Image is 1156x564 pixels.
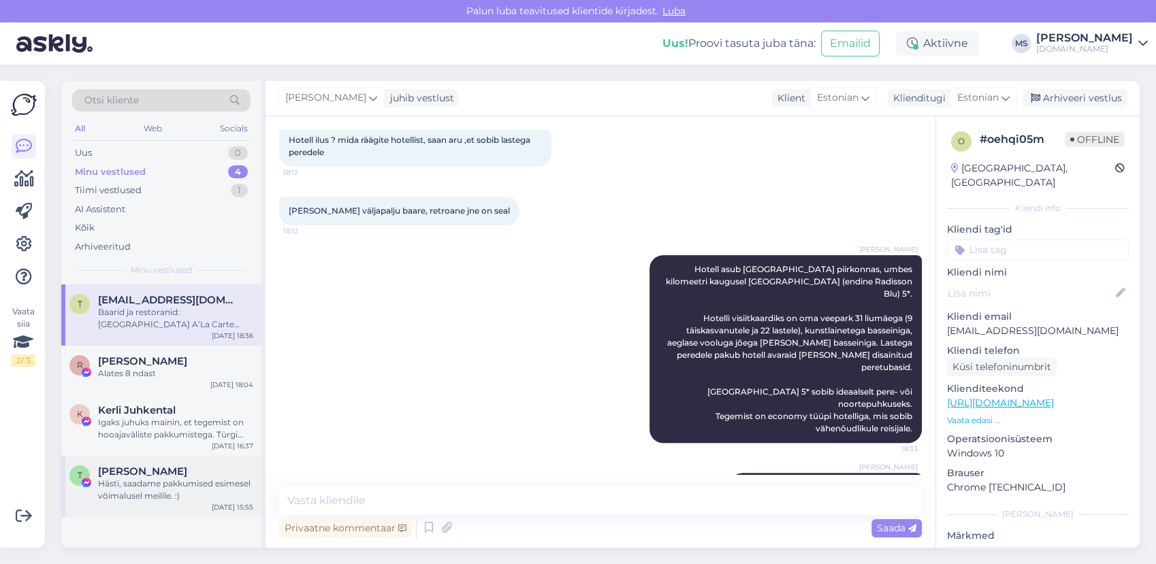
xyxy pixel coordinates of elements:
div: Küsi telefoninumbrit [947,358,1057,376]
span: o [958,136,965,146]
div: Igaks juhuks mainin, et tegemist on hooajaväliste pakkumistega. Türgi kuurortide ametlik hooaeg o... [98,416,253,441]
div: [DATE] 18:36 [212,331,253,341]
a: [PERSON_NAME][DOMAIN_NAME] [1036,33,1148,54]
div: [DATE] 15:55 [212,502,253,512]
div: [DATE] 16:37 [212,441,253,451]
div: 2 / 3 [11,354,35,367]
span: Estonian [817,90,858,105]
p: Chrome [TECHNICAL_ID] [947,480,1129,495]
div: juhib vestlust [385,91,454,105]
div: AI Assistent [75,203,125,216]
div: [GEOGRAPHIC_DATA], [GEOGRAPHIC_DATA] [951,161,1115,190]
p: Märkmed [947,529,1129,543]
p: Kliendi nimi [947,265,1129,280]
span: 18:12 [283,167,334,178]
span: t [78,299,82,309]
span: R [77,360,83,370]
div: Vaata siia [11,305,35,367]
span: Ruslana Loode [98,355,187,367]
div: Alates 8 ndast [98,367,253,380]
span: Luba [658,5,690,17]
input: Lisa tag [947,239,1129,260]
div: Privaatne kommentaar [279,519,412,537]
span: Hotell asub [GEOGRAPHIC_DATA] piirkonnas, umbes kilomeetri kaugusel [GEOGRAPHIC_DATA] (endine Rad... [666,264,914,433]
div: Hästi, saadame pakkumised esimesel võimalusel meilile. :) [98,478,253,502]
span: [PERSON_NAME] [859,462,918,472]
div: [PERSON_NAME] [947,508,1129,520]
span: K [77,409,83,419]
span: [PERSON_NAME] [859,244,918,254]
p: Klienditeekond [947,382,1129,396]
span: Saada [877,522,916,534]
span: Offline [1065,132,1125,147]
span: [PERSON_NAME] väljapalju baare, retroane jne on seal [289,205,510,216]
div: Uus [75,146,92,160]
div: 4 [228,165,248,179]
div: Web [141,120,165,137]
span: triin.piirikivi@gmail.com [98,294,240,306]
input: Lisa nimi [948,286,1113,301]
div: Tiimi vestlused [75,184,142,197]
span: Estonian [957,90,999,105]
div: [DATE] 18:04 [210,380,253,390]
div: Kliendi info [947,202,1129,214]
p: Kliendi tag'id [947,222,1129,237]
div: Klienditugi [888,91,946,105]
span: 18:33 [867,444,918,454]
p: Vaata edasi ... [947,414,1129,427]
div: Baarid ja restoranid: [GEOGRAPHIC_DATA] A’La Carte restoran Basilico (Itaalia köök) A’La Carte re... [98,306,253,331]
span: Hotell ilus ? mida räägite hotellist, saan aru ,et sobib lastega peredele [289,135,532,157]
p: [EMAIL_ADDRESS][DOMAIN_NAME] [947,324,1129,338]
div: 1 [231,184,248,197]
div: Socials [217,120,251,137]
span: Minu vestlused [131,264,192,276]
p: Operatsioonisüsteem [947,432,1129,446]
div: Kõik [75,221,95,235]
div: All [72,120,88,137]
div: [DOMAIN_NAME] [1036,44,1133,54]
span: Kerli Juhkental [98,404,176,416]
div: [PERSON_NAME] [1036,33,1133,44]
a: [URL][DOMAIN_NAME] [947,397,1054,409]
p: Windows 10 [947,446,1129,461]
b: Uus! [662,37,688,50]
span: Terje Reedla [98,465,187,478]
div: Arhiveeri vestlus [1023,89,1127,107]
span: 18:12 [283,226,334,236]
div: Klient [772,91,805,105]
span: Otsi kliente [84,93,139,107]
div: Minu vestlused [75,165,146,179]
p: Kliendi email [947,310,1129,324]
div: # oehqi05m [980,131,1065,148]
img: Askly Logo [11,92,37,118]
p: Brauser [947,466,1129,480]
p: Kliendi telefon [947,344,1129,358]
div: Proovi tasuta juba täna: [662,35,816,52]
div: MS [1012,34,1031,53]
span: T [78,470,82,480]
span: [PERSON_NAME] [285,90,366,105]
div: Aktiivne [896,31,979,56]
div: Arhiveeritud [75,240,131,254]
button: Emailid [821,31,880,56]
div: 0 [228,146,248,160]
